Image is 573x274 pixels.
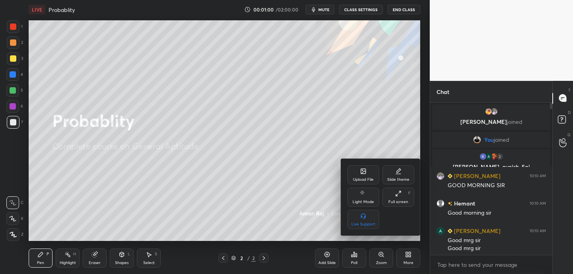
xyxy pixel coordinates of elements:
[388,200,408,204] div: Full screen
[351,222,375,226] div: Live Support
[387,178,409,182] div: Slide theme
[408,191,411,195] div: F
[353,178,374,182] div: Upload File
[353,200,374,204] div: Light Mode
